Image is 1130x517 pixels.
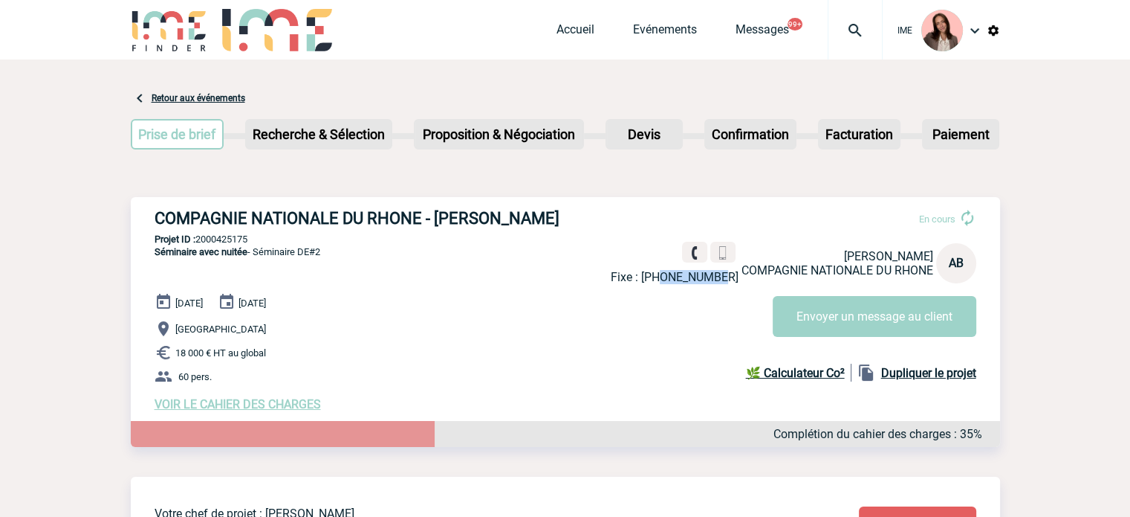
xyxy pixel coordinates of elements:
p: Proposition & Négociation [415,121,582,148]
p: Devis [607,121,681,148]
img: fixe.png [688,246,701,260]
p: Prise de brief [132,121,223,148]
p: Paiement [923,121,998,148]
span: 18 000 € HT au global [175,347,266,359]
img: 94396-3.png [921,10,963,51]
span: [DATE] [175,298,203,309]
a: Messages [736,22,789,43]
b: 🌿 Calculateur Co² [746,366,845,380]
h3: COMPAGNIE NATIONALE DU RHONE - [PERSON_NAME] [155,209,600,228]
img: file_copy-black-24dp.png [857,364,875,382]
span: En cours [919,213,955,225]
a: VOIR LE CAHIER DES CHARGES [155,397,321,411]
a: Retour aux événements [152,93,245,103]
span: 60 pers. [178,371,212,382]
button: Envoyer un message au client [773,296,976,337]
span: COMPAGNIE NATIONALE DU RHONE [741,263,933,277]
span: [DATE] [238,298,266,309]
a: Evénements [633,22,697,43]
b: Projet ID : [155,234,195,245]
p: Recherche & Sélection [247,121,391,148]
img: portable.png [716,246,730,260]
p: Facturation [819,121,899,148]
span: AB [949,256,964,270]
span: IME [897,25,912,36]
button: 99+ [788,18,802,30]
span: Séminaire avec nuitée [155,246,247,257]
img: IME-Finder [131,9,208,51]
b: Dupliquer le projet [881,366,976,380]
span: [GEOGRAPHIC_DATA] [175,324,266,335]
a: Accueil [556,22,594,43]
p: 2000425175 [131,234,1000,245]
p: Fixe : [PHONE_NUMBER] [611,270,738,284]
p: Confirmation [706,121,795,148]
span: - Séminaire DE#2 [155,246,320,257]
span: [PERSON_NAME] [844,249,933,263]
a: 🌿 Calculateur Co² [746,364,851,382]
